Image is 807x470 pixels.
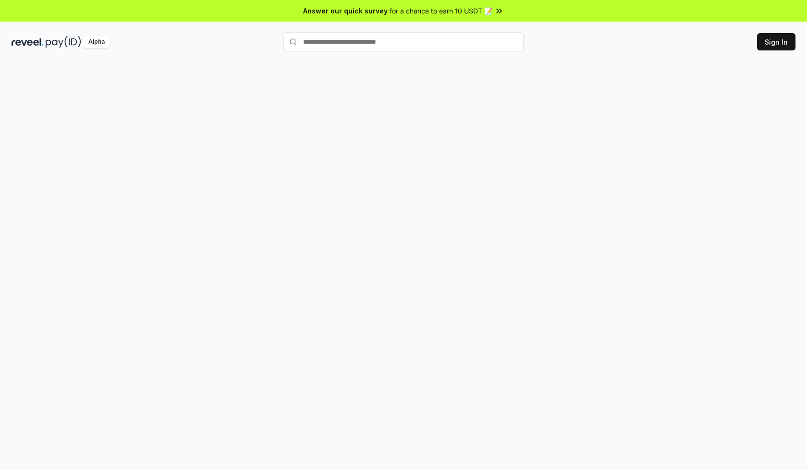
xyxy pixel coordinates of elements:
[757,33,795,50] button: Sign In
[12,36,44,48] img: reveel_dark
[390,6,492,16] span: for a chance to earn 10 USDT 📝
[303,6,388,16] span: Answer our quick survey
[83,36,110,48] div: Alpha
[46,36,81,48] img: pay_id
